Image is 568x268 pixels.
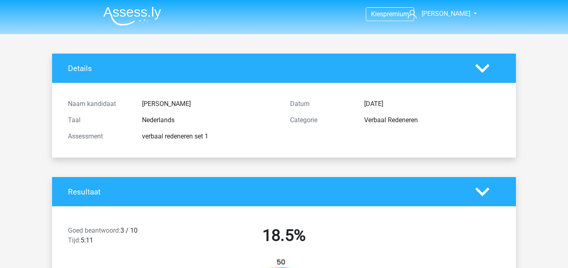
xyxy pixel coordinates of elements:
div: Verbaal Redeneren [358,115,506,125]
div: 3 / 10 5:11 [62,226,173,249]
span: premium [383,10,409,18]
a: [PERSON_NAME] [404,9,471,19]
span: Tijd: [68,236,81,244]
div: Taal [62,115,136,125]
img: Assessly [103,6,161,26]
div: Datum [284,99,358,109]
div: Categorie [284,115,358,125]
span: Kies [371,10,383,18]
h4: Resultaat [68,187,463,197]
div: Naam kandidaat [62,99,136,109]
span: [PERSON_NAME] [422,10,470,17]
h4: Details [68,64,463,73]
div: verbaal redeneren set 1 [136,132,284,141]
div: [PERSON_NAME] [136,99,284,109]
div: Assessment [62,132,136,141]
h2: 18.5% [179,226,389,245]
a: Kiespremium [366,9,414,19]
div: Nederlands [136,115,284,125]
div: [DATE] [358,99,506,109]
span: Goed beantwoord: [68,227,120,234]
